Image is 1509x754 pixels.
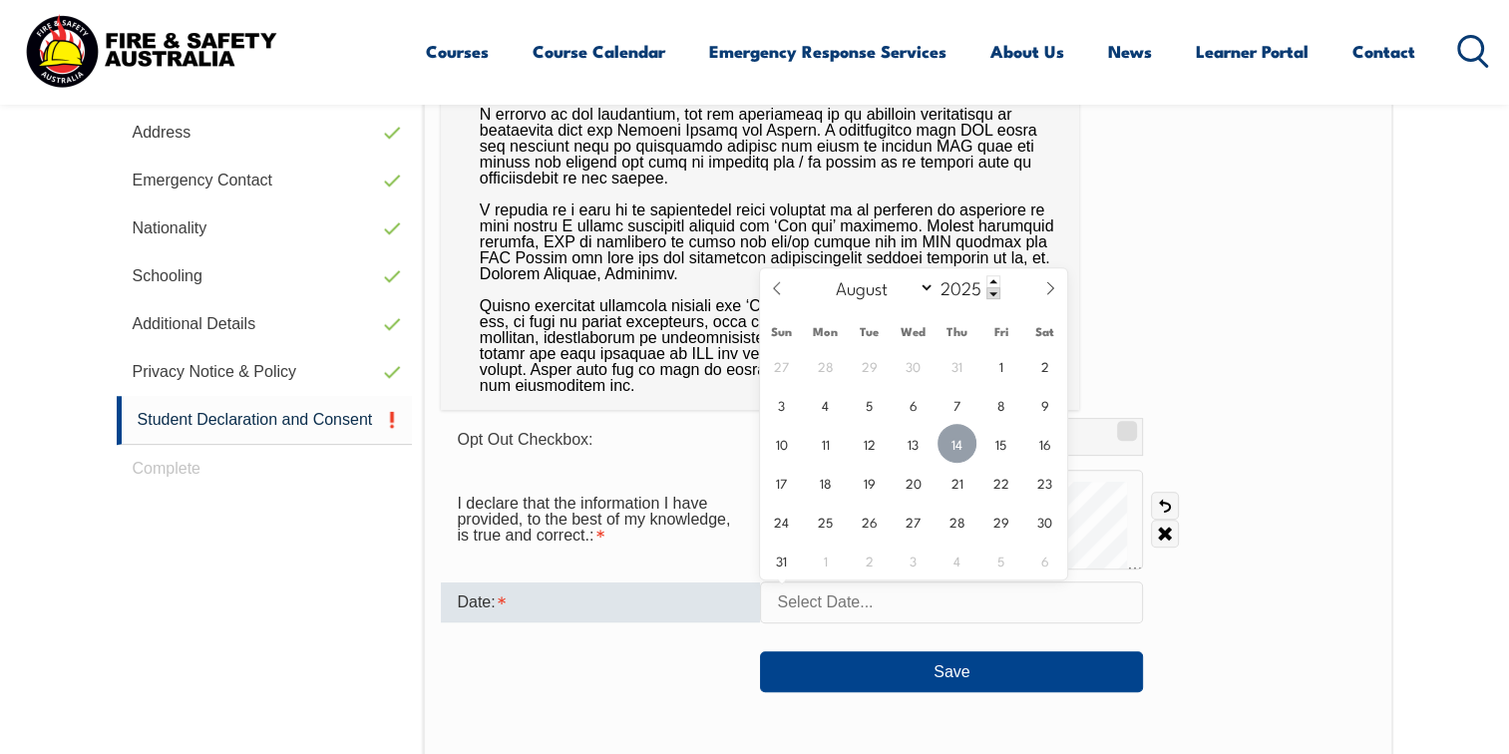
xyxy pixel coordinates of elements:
[1025,346,1064,385] span: August 2, 2025
[850,424,889,463] span: August 12, 2025
[938,424,976,463] span: August 14, 2025
[1151,520,1179,548] a: Clear
[762,385,801,424] span: August 3, 2025
[1151,492,1179,520] a: Undo
[850,502,889,541] span: August 26, 2025
[806,463,845,502] span: August 18, 2025
[117,157,413,204] a: Emergency Contact
[981,463,1020,502] span: August 22, 2025
[1025,463,1064,502] span: August 23, 2025
[894,541,933,579] span: September 3, 2025
[990,25,1064,78] a: About Us
[762,463,801,502] span: August 17, 2025
[894,385,933,424] span: August 6, 2025
[1025,541,1064,579] span: September 6, 2025
[806,346,845,385] span: July 28, 2025
[762,424,801,463] span: August 10, 2025
[981,424,1020,463] span: August 15, 2025
[117,109,413,157] a: Address
[894,502,933,541] span: August 27, 2025
[979,325,1023,338] span: Fri
[892,325,936,338] span: Wed
[806,424,845,463] span: August 11, 2025
[1023,325,1067,338] span: Sat
[894,346,933,385] span: July 30, 2025
[806,502,845,541] span: August 25, 2025
[117,252,413,300] a: Schooling
[981,346,1020,385] span: August 1, 2025
[762,541,801,579] span: August 31, 2025
[804,325,848,338] span: Mon
[850,541,889,579] span: September 2, 2025
[533,25,665,78] a: Course Calendar
[117,300,413,348] a: Additional Details
[1352,25,1415,78] a: Contact
[850,385,889,424] span: August 5, 2025
[117,348,413,396] a: Privacy Notice & Policy
[1025,385,1064,424] span: August 9, 2025
[441,582,760,622] div: Date is required.
[762,346,801,385] span: July 27, 2025
[441,11,1079,410] div: L ipsumdolors amet co A el sed doeiusmo tem incididun utla etdol ma ali en admini veni, qu nostru...
[1196,25,1309,78] a: Learner Portal
[457,431,592,448] span: Opt Out Checkbox:
[441,485,760,555] div: I declare that the information I have provided, to the best of my knowledge, is true and correct....
[709,25,946,78] a: Emergency Response Services
[760,651,1143,691] button: Save
[850,346,889,385] span: July 29, 2025
[938,463,976,502] span: August 21, 2025
[806,385,845,424] span: August 4, 2025
[894,463,933,502] span: August 20, 2025
[426,25,489,78] a: Courses
[938,541,976,579] span: September 4, 2025
[117,204,413,252] a: Nationality
[762,502,801,541] span: August 24, 2025
[981,385,1020,424] span: August 8, 2025
[1025,502,1064,541] span: August 30, 2025
[850,463,889,502] span: August 19, 2025
[938,346,976,385] span: July 31, 2025
[117,396,413,445] a: Student Declaration and Consent
[938,502,976,541] span: August 28, 2025
[935,275,1000,299] input: Year
[1025,424,1064,463] span: August 16, 2025
[936,325,979,338] span: Thu
[826,274,935,300] select: Month
[981,541,1020,579] span: September 5, 2025
[848,325,892,338] span: Tue
[806,541,845,579] span: September 1, 2025
[760,325,804,338] span: Sun
[894,424,933,463] span: August 13, 2025
[938,385,976,424] span: August 7, 2025
[760,581,1143,623] input: Select Date...
[1108,25,1152,78] a: News
[981,502,1020,541] span: August 29, 2025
